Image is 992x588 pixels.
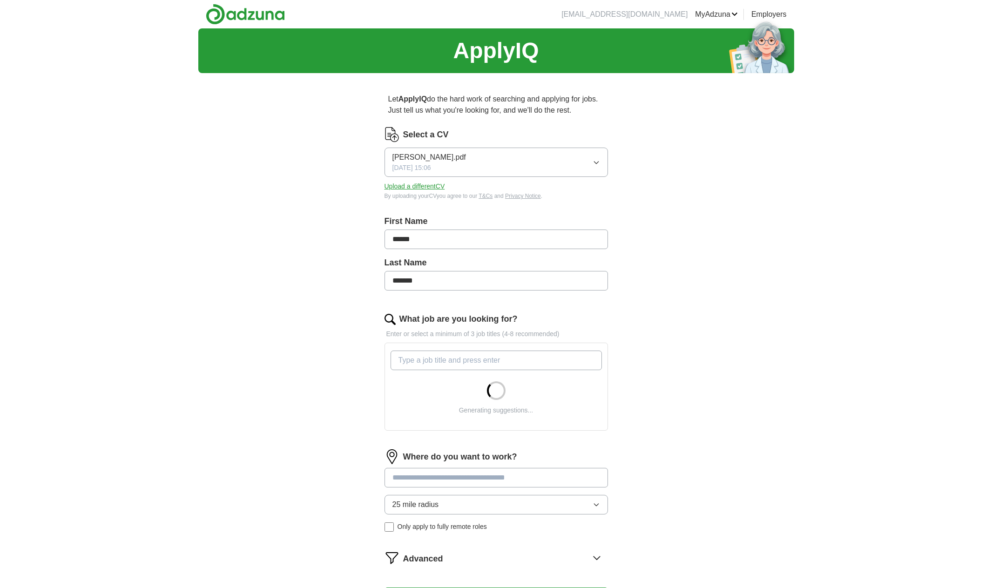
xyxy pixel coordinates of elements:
[695,9,738,20] a: MyAdzuna
[385,257,608,269] label: Last Name
[385,329,608,339] p: Enter or select a minimum of 3 job titles (4-8 recommended)
[398,522,487,532] span: Only apply to fully remote roles
[403,451,517,463] label: Where do you want to work?
[385,522,394,532] input: Only apply to fully remote roles
[453,34,539,68] h1: ApplyIQ
[385,192,608,200] div: By uploading your CV you agree to our and .
[391,351,602,370] input: Type a job title and press enter
[403,553,443,565] span: Advanced
[385,550,399,565] img: filter
[398,95,427,103] strong: ApplyIQ
[479,193,493,199] a: T&Cs
[403,128,449,141] label: Select a CV
[385,215,608,228] label: First Name
[385,182,445,191] button: Upload a differentCV
[392,152,466,163] span: [PERSON_NAME].pdf
[459,406,533,415] div: Generating suggestions...
[392,499,439,510] span: 25 mile radius
[385,495,608,514] button: 25 mile radius
[561,9,688,20] li: [EMAIL_ADDRESS][DOMAIN_NAME]
[206,4,285,25] img: Adzuna logo
[385,449,399,464] img: location.png
[385,314,396,325] img: search.png
[385,90,608,120] p: Let do the hard work of searching and applying for jobs. Just tell us what you're looking for, an...
[751,9,787,20] a: Employers
[392,163,431,173] span: [DATE] 15:06
[385,127,399,142] img: CV Icon
[385,148,608,177] button: [PERSON_NAME].pdf[DATE] 15:06
[505,193,541,199] a: Privacy Notice
[399,313,518,325] label: What job are you looking for?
